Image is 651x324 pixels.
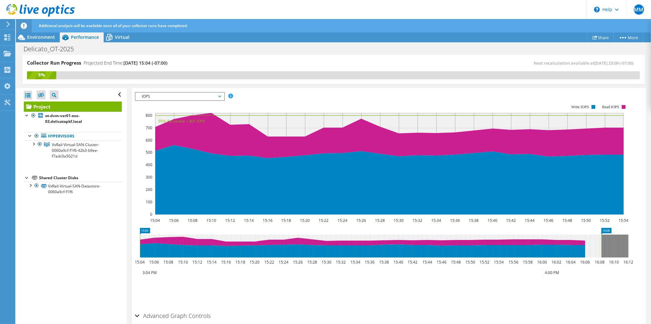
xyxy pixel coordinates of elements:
text: 15:46 [544,218,554,223]
text: 15:38 [469,218,479,223]
text: Write IOPS [571,105,589,109]
text: 16:08 [595,259,605,265]
text: 15:06 [149,259,159,265]
a: ot-dvm-vxr01-esx-03.delicatopkf.local [24,112,122,126]
text: 15:26 [357,218,366,223]
text: 15:06 [169,218,179,223]
h4: Projected End Time: [84,60,167,67]
a: VxRail-Virtual-SAN-Cluster-0060a9cf-f1f6-42b3-b9ee-f7adc0a5021d [24,140,122,160]
text: 15:34 [351,259,361,265]
h2: Advanced Graph Controls [135,309,211,322]
span: VxRail-Virtual-SAN-Cluster-0060a9cf-f1f6-42b3-b9ee-f7adc0a5021d [52,142,99,159]
span: Additional analysis will be available once all of your collector runs have completed. [39,23,188,28]
text: 400 [146,162,152,167]
text: Read IOPS [602,105,620,109]
text: 15:48 [451,259,461,265]
span: Performance [71,34,99,40]
text: 15:12 [193,259,203,265]
text: 15:38 [379,259,389,265]
a: Share [587,32,614,42]
text: 15:44 [525,218,535,223]
text: 15:54 [494,259,504,265]
text: 15:26 [293,259,303,265]
text: 15:04 [150,218,160,223]
text: 15:04 [135,259,145,265]
span: Virtual [115,34,129,40]
text: 0 [150,212,152,217]
h1: Delicato_OT-2025 [21,46,84,53]
text: 15:32 [413,218,423,223]
text: 16:00 [537,259,547,265]
text: 15:44 [423,259,433,265]
text: 600 [146,137,152,143]
div: Shared Cluster Disks [39,174,122,182]
text: 16:02 [552,259,562,265]
text: 15:14 [244,218,254,223]
text: 15:32 [336,259,346,265]
text: 16:06 [580,259,590,265]
text: 15:42 [506,218,516,223]
text: 15:40 [394,259,404,265]
a: More [613,32,643,42]
span: [DATE] 23:09 (-07:00) [594,60,634,66]
text: 15:52 [480,259,490,265]
text: 15:28 [308,259,317,265]
a: Project [24,102,122,112]
div: 5% [27,71,56,78]
text: 15:22 [319,218,329,223]
text: 15:56 [509,259,519,265]
text: 200 [146,187,152,192]
a: VxRail-Virtual-SAN-Datastore-0060a9cf-f1f6 [24,182,122,196]
text: 15:18 [236,259,246,265]
text: 16:04 [566,259,576,265]
text: 15:30 [394,218,404,223]
text: 100 [146,199,152,205]
text: 15:50 [581,218,591,223]
text: 800 [146,113,152,118]
text: 15:28 [375,218,385,223]
text: 15:20 [300,218,310,223]
text: 15:52 [600,218,610,223]
text: 15:10 [178,259,188,265]
b: ot-dvm-vxr01-esx-03.delicatopkf.local [45,113,82,124]
text: 15:42 [408,259,418,265]
text: 500 [146,150,152,155]
span: Environment [27,34,55,40]
text: 15:20 [250,259,260,265]
text: 15:46 [437,259,447,265]
text: 15:58 [523,259,533,265]
text: 16:10 [609,259,619,265]
text: 95th Percentile = 801 IOPS [158,118,205,124]
text: 15:40 [488,218,498,223]
span: IOPS [139,93,220,100]
svg: \n [594,7,600,12]
text: 15:24 [279,259,289,265]
text: 15:22 [265,259,274,265]
text: 15:36 [450,218,460,223]
text: 15:08 [188,218,198,223]
text: 16:12 [624,259,634,265]
span: MM [634,4,644,15]
text: 15:16 [263,218,273,223]
text: 15:08 [164,259,174,265]
text: 15:24 [338,218,348,223]
text: 700 [146,125,152,130]
span: [DATE] 15:04 (-07:00) [123,60,167,66]
span: Next recalculation available at [534,60,637,66]
text: 15:48 [563,218,572,223]
text: 15:36 [365,259,375,265]
text: 15:30 [322,259,332,265]
text: 15:12 [225,218,235,223]
a: Hypervisors [24,132,122,140]
text: 300 [146,174,152,180]
text: 15:16 [221,259,231,265]
text: 15:50 [466,259,475,265]
text: 15:14 [207,259,217,265]
text: 15:18 [281,218,291,223]
text: 15:54 [619,218,629,223]
text: 15:10 [207,218,217,223]
text: 15:34 [432,218,441,223]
